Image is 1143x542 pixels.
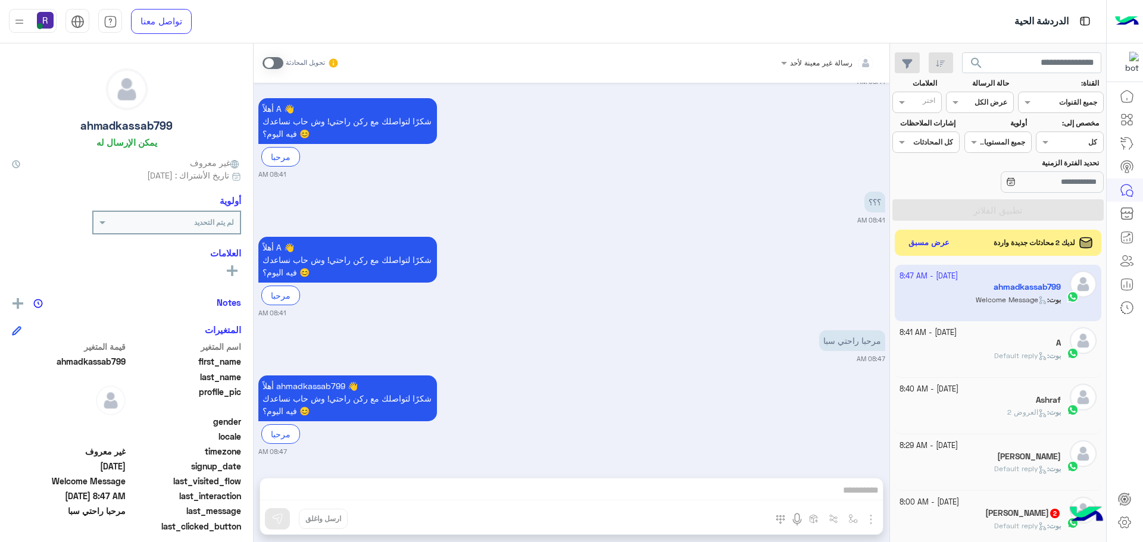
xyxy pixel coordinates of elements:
[900,497,959,508] small: [DATE] - 8:00 AM
[12,460,126,472] span: 2025-09-28T05:47:54.723Z
[80,119,173,133] h5: ahmadkassab799
[1067,347,1079,359] img: WhatsApp
[128,520,242,532] span: last_clicked_button
[857,215,885,225] small: 08:41 AM
[997,452,1061,462] h5: KHURAM SHEHZAD
[962,52,991,78] button: search
[12,430,126,443] span: null
[71,15,85,29] img: tab
[1014,14,1069,30] p: الدردشة الحية
[258,98,437,144] p: 28/9/2025, 8:41 AM
[96,386,126,415] img: defaultAdmin.png
[258,375,437,421] p: 28/9/2025, 8:47 AM
[1050,509,1060,518] span: 2
[258,170,286,179] small: 08:41 AM
[1067,404,1079,416] img: WhatsApp
[261,286,300,305] div: مرحبا
[128,430,242,443] span: locale
[205,324,241,335] h6: المتغيرات
[258,447,287,456] small: 08:47 AM
[128,445,242,458] span: timezone
[892,199,1104,221] button: تطبيق الفلاتر
[286,58,325,68] small: تحويل المحادثة
[994,237,1075,248] span: لديك 2 محادثات جديدة واردة
[900,384,958,395] small: [DATE] - 8:40 AM
[923,95,937,109] div: اختر
[220,195,241,206] h6: أولوية
[261,147,300,167] div: مرحبا
[128,386,242,413] span: profile_pic
[299,509,348,529] button: ارسل واغلق
[1070,440,1097,467] img: defaultAdmin.png
[128,475,242,487] span: last_visited_flow
[128,490,242,502] span: last_interaction
[1049,464,1061,473] span: بوت
[994,464,1047,473] span: Default reply
[948,78,1009,89] label: حالة الرسالة
[994,521,1047,530] span: Default reply
[128,415,242,428] span: gender
[261,424,300,444] div: مرحبا
[900,440,958,452] small: [DATE] - 8:29 AM
[1049,521,1061,530] span: بوت
[12,14,27,29] img: profile
[104,15,117,29] img: tab
[969,56,983,70] span: search
[12,415,126,428] span: null
[966,158,1099,168] label: تحديد الفترة الزمنية
[12,475,126,487] span: Welcome Message
[12,520,126,532] span: null
[966,118,1027,129] label: أولوية
[894,118,955,129] label: إشارات الملاحظات
[1007,408,1047,416] span: العروض 2
[994,351,1047,360] span: Default reply
[864,192,885,212] p: 28/9/2025, 8:41 AM
[857,354,885,364] small: 08:47 AM
[12,490,126,502] span: 2025-09-28T05:47:54.716Z
[258,237,437,283] p: 28/9/2025, 8:41 AM
[1038,118,1099,129] label: مخصص إلى:
[819,330,885,351] p: 28/9/2025, 8:47 AM
[37,12,54,29] img: userImage
[1070,327,1097,354] img: defaultAdmin.png
[1047,521,1061,530] b: :
[790,58,852,67] span: رسالة غير معينة لأحد
[894,78,937,89] label: العلامات
[12,505,126,517] span: مرحبا راحتي سبا
[1070,384,1097,411] img: defaultAdmin.png
[12,247,241,258] h6: العلامات
[107,69,147,109] img: defaultAdmin.png
[1115,9,1139,34] img: Logo
[131,9,192,34] a: تواصل معنا
[904,234,955,252] button: عرض مسبق
[96,137,157,148] h6: يمكن الإرسال له
[1047,351,1061,360] b: :
[194,218,234,227] b: لم يتم التحديد
[217,297,241,308] h6: Notes
[1117,52,1139,73] img: 322853014244696
[1066,494,1107,536] img: hulul-logo.png
[12,340,126,353] span: قيمة المتغير
[900,327,957,339] small: [DATE] - 8:41 AM
[33,299,43,308] img: notes
[1049,351,1061,360] span: بوت
[1036,395,1061,405] h5: Ashraf
[128,355,242,368] span: first_name
[1049,408,1061,416] span: بوت
[13,298,23,309] img: add
[128,371,242,383] span: last_name
[190,156,241,169] span: غير معروف
[258,308,286,318] small: 08:41 AM
[128,505,242,517] span: last_message
[1078,14,1092,29] img: tab
[1067,460,1079,472] img: WhatsApp
[128,460,242,472] span: signup_date
[1047,408,1061,416] b: :
[128,340,242,353] span: اسم المتغير
[98,9,122,34] a: tab
[147,169,229,181] span: تاريخ الأشتراك : [DATE]
[985,508,1061,518] h5: Muhammad Younas Khan
[1056,338,1061,348] h5: A
[1020,78,1100,89] label: القناة:
[12,355,126,368] span: ahmadkassab799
